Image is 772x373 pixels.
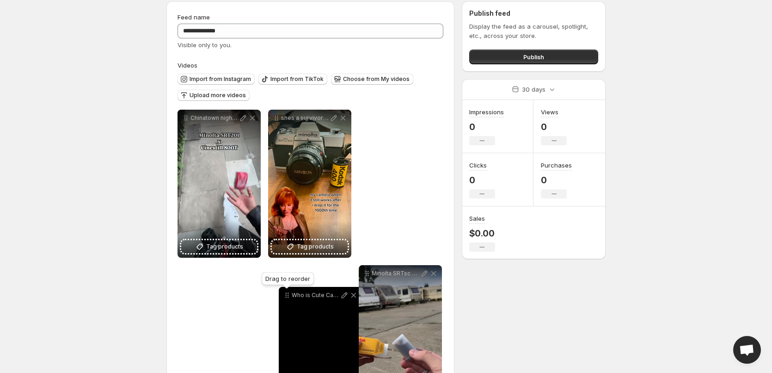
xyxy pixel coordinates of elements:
h3: Sales [469,214,485,223]
h3: Purchases [541,161,572,170]
span: Import from TikTok [270,75,324,83]
h2: Publish feed [469,9,598,18]
p: shes a survivor filmphotography [281,114,329,122]
span: Feed name [178,13,210,21]
span: Import from Instagram [190,75,251,83]
button: Import from Instagram [178,74,255,85]
p: 0 [541,174,572,186]
button: Choose from My videos [331,74,413,85]
button: Tag products [272,240,348,253]
div: Chinatown night market was a successTag products [178,110,261,258]
p: Minolta SRTsc FiveStar 35-75mm Kodak ColorPlus 200 kodakcolorplus200 kodak film filmphotography f... [372,270,420,277]
p: 0 [469,121,504,132]
p: Display the feed as a carousel, spotlight, etc., across your store. [469,22,598,40]
p: 0 [541,121,567,132]
div: shes a survivor filmphotographyTag products [268,110,351,258]
span: Videos [178,62,197,69]
span: Publish [523,52,544,62]
a: Open chat [733,336,761,364]
button: Tag products [181,240,257,253]
h3: Views [541,107,558,117]
p: 30 days [522,85,545,94]
h3: Clicks [469,161,487,170]
button: Upload more videos [178,90,250,101]
p: Who is Cute Camera Co If youre thinking about getting into film photography look no further We ar... [292,292,340,299]
span: Tag products [206,242,243,251]
p: Chinatown night market was a success [190,114,239,122]
p: 0 [469,174,495,186]
span: Upload more videos [190,92,246,99]
span: Tag products [297,242,334,251]
h3: Impressions [469,107,504,117]
span: Choose from My videos [343,75,410,83]
button: Publish [469,50,598,64]
button: Import from TikTok [258,74,327,85]
span: Visible only to you. [178,41,232,49]
p: $0.00 [469,228,495,239]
